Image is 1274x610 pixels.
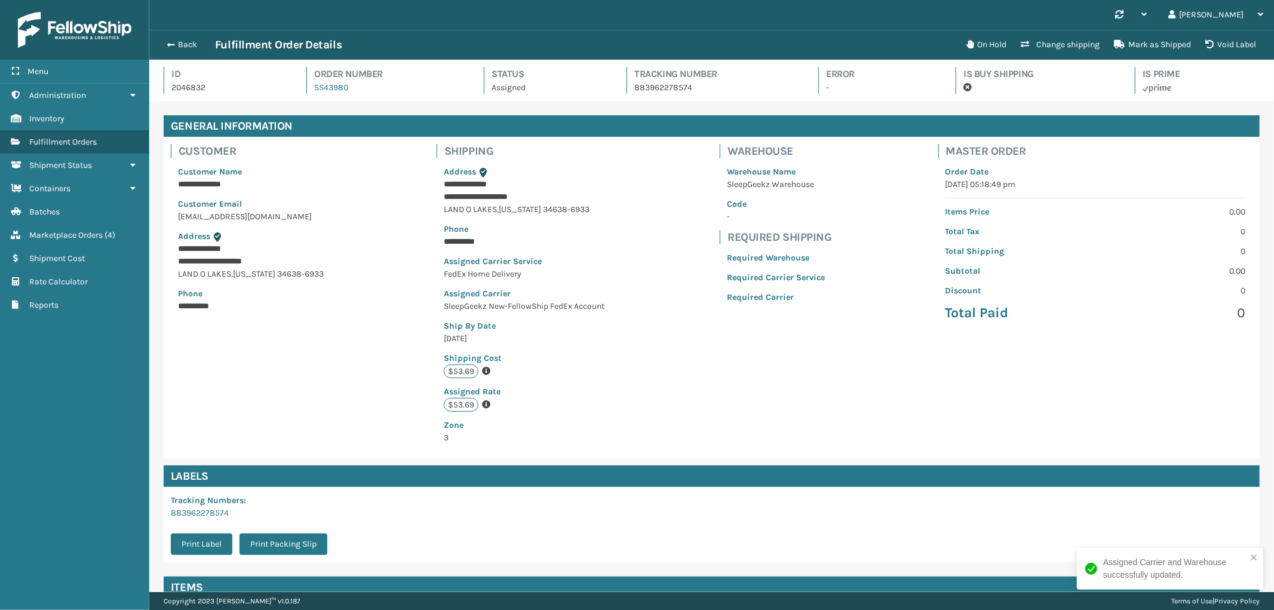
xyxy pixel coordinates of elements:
span: , [497,204,499,214]
h4: Required Shipping [727,230,832,244]
span: Administration [29,90,86,100]
span: ( 4 ) [105,230,115,240]
span: LAND O LAKES [444,204,497,214]
p: Shipping Cost [444,352,607,364]
p: Assigned Rate [444,385,607,398]
button: On Hold [959,33,1014,57]
h4: Shipping [444,144,614,158]
p: - [826,81,934,94]
p: Customer Name [178,165,324,178]
span: [US_STATE] [499,204,541,214]
p: Required Carrier Service [727,271,825,284]
h4: Is Buy Shipping [963,67,1113,81]
p: 883962278574 [634,81,797,94]
span: 34638-6933 [277,269,324,279]
p: Total Tax [945,225,1088,238]
span: Address [178,231,210,241]
h4: Is Prime [1143,67,1260,81]
i: Change shipping [1021,40,1029,48]
button: Void Label [1198,33,1263,57]
h4: Customer [179,144,331,158]
span: Menu [27,66,48,76]
p: Required Carrier [727,291,825,304]
p: Order Date [945,165,1246,178]
h3: Fulfillment Order Details [215,38,342,52]
button: close [1250,553,1258,564]
span: Shipment Status [29,160,92,170]
span: Fulfillment Orders [29,137,97,147]
p: Assigned [492,81,605,94]
span: [US_STATE] [233,269,275,279]
p: Discount [945,284,1088,297]
a: SS43980 [314,82,348,93]
p: [DATE] [444,332,607,345]
p: Assigned Carrier [444,287,607,300]
i: VOIDLABEL [1205,40,1214,48]
p: 2046832 [171,81,285,94]
span: Reports [29,300,59,310]
h4: General Information [164,115,1260,137]
p: SleepGeekz Warehouse [727,178,825,191]
p: 0.00 [1103,265,1245,277]
button: Back [160,39,215,50]
span: LAND O LAKES [178,269,231,279]
h4: Status [492,67,605,81]
p: SleepGeekz New-FellowShip FedEx Account [444,300,607,312]
p: Ship By Date [444,320,607,332]
p: FedEx Home Delivery [444,268,607,280]
p: 0 [1103,304,1245,322]
p: $53.69 [444,398,478,412]
span: , [231,269,233,279]
p: 0 [1103,245,1245,258]
span: Marketplace Orders [29,230,103,240]
span: 3 [444,419,607,443]
h4: Id [171,67,285,81]
p: Subtotal [945,265,1088,277]
span: Address [444,167,476,177]
span: Containers [29,183,70,194]
p: [DATE] 05:18:49 pm [945,178,1246,191]
p: Items Price [945,206,1088,218]
button: Change shipping [1014,33,1107,57]
p: Total Paid [945,304,1088,322]
p: [EMAIL_ADDRESS][DOMAIN_NAME] [178,210,324,223]
button: Print Label [171,534,232,555]
p: Total Shipping [945,245,1088,258]
span: Tracking Numbers : [171,495,246,505]
span: Inventory [29,114,65,124]
p: Code [727,198,825,210]
i: On Hold [966,40,974,48]
h4: Order Number [314,67,462,81]
h4: Tracking Number [634,67,797,81]
h4: Master Order [946,144,1253,158]
p: Customer Email [178,198,324,210]
p: Zone [444,419,607,431]
h4: Items [171,580,203,594]
h4: Warehouse [727,144,832,158]
p: 0 [1103,284,1245,297]
p: 0 [1103,225,1245,238]
i: Mark as Shipped [1114,40,1125,48]
p: 0.00 [1103,206,1245,218]
p: Copyright 2023 [PERSON_NAME]™ v 1.0.187 [164,592,300,610]
button: Mark as Shipped [1107,33,1198,57]
span: Rate Calculator [29,277,88,287]
span: Batches [29,207,60,217]
p: - [727,210,825,223]
p: Phone [444,223,607,235]
p: Phone [178,287,324,300]
a: 883962278574 [171,508,229,518]
h4: Error [826,67,934,81]
span: 34638-6933 [543,204,590,214]
p: $53.69 [444,364,478,378]
p: Assigned Carrier Service [444,255,607,268]
img: logo [18,12,131,48]
button: Print Packing Slip [240,534,327,555]
p: Warehouse Name [727,165,825,178]
p: Required Warehouse [727,252,825,264]
h4: Labels [164,465,1260,487]
span: Shipment Cost [29,253,85,263]
div: Assigned Carrier and Warehouse successfully updated. [1103,556,1247,581]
